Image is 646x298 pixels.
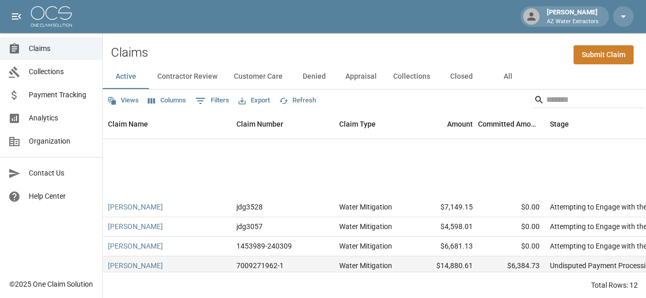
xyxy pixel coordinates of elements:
[103,64,149,89] button: Active
[108,110,148,138] div: Claim Name
[236,221,263,232] div: jdg3057
[236,110,283,138] div: Claim Number
[339,110,376,138] div: Claim Type
[236,202,263,212] div: jdg3528
[29,191,94,202] span: Help Center
[236,260,284,271] div: 7009271962-1
[108,221,163,232] a: [PERSON_NAME]
[478,198,545,217] div: $0.00
[547,17,599,26] p: AZ Water Extractors
[149,64,226,89] button: Contractor Review
[108,202,163,212] a: [PERSON_NAME]
[478,256,545,276] div: $6,384.73
[29,90,94,100] span: Payment Tracking
[236,241,292,251] div: 1453989-240309
[231,110,334,138] div: Claim Number
[339,221,392,232] div: Water Mitigation
[29,66,94,77] span: Collections
[478,110,540,138] div: Committed Amount
[411,256,478,276] div: $14,880.61
[534,92,644,110] div: Search
[111,45,148,60] h2: Claims
[29,136,94,147] span: Organization
[339,241,392,251] div: Water Mitigation
[108,241,163,251] a: [PERSON_NAME]
[411,217,478,237] div: $4,598.01
[543,7,603,26] div: [PERSON_NAME]
[31,6,72,27] img: ocs-logo-white-transparent.png
[411,237,478,256] div: $6,681.13
[574,45,634,64] a: Submit Claim
[108,260,163,271] a: [PERSON_NAME]
[478,110,545,138] div: Committed Amount
[411,110,478,138] div: Amount
[334,110,411,138] div: Claim Type
[485,64,531,89] button: All
[339,260,392,271] div: Water Mitigation
[29,43,94,54] span: Claims
[105,93,141,109] button: Views
[478,237,545,256] div: $0.00
[276,93,319,109] button: Refresh
[226,64,291,89] button: Customer Care
[550,110,569,138] div: Stage
[6,6,27,27] button: open drawer
[411,198,478,217] div: $7,149.15
[337,64,385,89] button: Appraisal
[193,93,232,109] button: Show filters
[291,64,337,89] button: Denied
[385,64,438,89] button: Collections
[9,279,93,289] div: © 2025 One Claim Solution
[103,64,646,89] div: dynamic tabs
[447,110,473,138] div: Amount
[438,64,485,89] button: Closed
[591,280,638,290] div: Total Rows: 12
[478,217,545,237] div: $0.00
[145,93,189,109] button: Select columns
[339,202,392,212] div: Water Mitigation
[236,93,272,109] button: Export
[103,110,231,138] div: Claim Name
[29,113,94,124] span: Analytics
[29,168,94,179] span: Contact Us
